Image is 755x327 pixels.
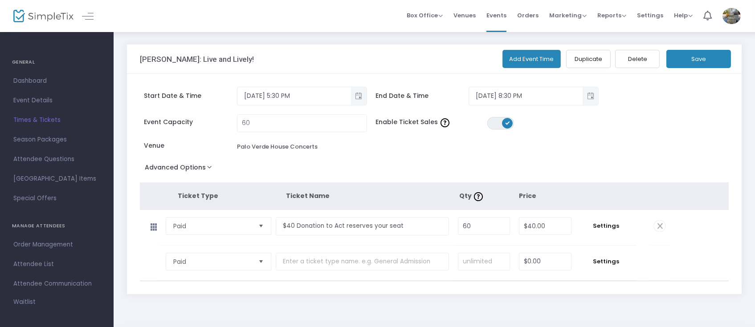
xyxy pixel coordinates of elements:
[580,257,632,266] span: Settings
[459,191,485,200] span: Qty
[12,217,102,235] h4: MANAGE ATTENDEES
[237,89,351,103] input: Select date & time
[519,253,571,270] input: Price
[13,173,100,185] span: [GEOGRAPHIC_DATA] Items
[144,141,237,150] span: Venue
[351,87,367,105] button: Toggle popup
[13,75,100,87] span: Dashboard
[458,253,510,270] input: unlimited
[453,4,476,27] span: Venues
[173,222,251,230] span: Paid
[474,192,483,201] img: question-mark
[666,50,731,68] button: Save
[407,11,443,20] span: Box Office
[144,91,237,101] span: Start Date & Time
[276,253,449,271] input: Enter a ticket type name. e.g. General Admission
[13,114,100,126] span: Times & Tickets
[376,91,469,101] span: End Date & Time
[549,11,587,20] span: Marketing
[505,121,510,125] span: ON
[519,218,571,234] input: Price
[517,4,539,27] span: Orders
[173,257,251,266] span: Paid
[580,222,632,230] span: Settings
[637,4,663,27] span: Settings
[469,89,583,103] input: Select date & time
[12,53,102,71] h4: GENERAL
[519,191,536,200] span: Price
[583,87,598,105] button: Toggle popup
[441,118,449,127] img: question-mark
[140,55,254,64] h3: [PERSON_NAME]: Live and Lively!
[13,278,100,290] span: Attendee Communication
[376,117,487,127] span: Enable Ticket Sales
[178,191,218,200] span: Ticket Type
[566,50,611,68] button: Duplicate
[597,11,626,20] span: Reports
[255,218,267,234] button: Select
[144,117,237,127] span: Event Capacity
[286,191,330,200] span: Ticket Name
[13,193,100,204] span: Special Offers
[486,4,506,27] span: Events
[140,161,220,177] button: Advanced Options
[13,134,100,145] span: Season Packages
[502,50,561,68] button: Add Event Time
[13,239,100,250] span: Order Management
[276,217,449,235] input: Enter a ticket type name. e.g. General Admission
[13,298,36,307] span: Waitlist
[615,50,660,68] button: Delete
[13,153,100,165] span: Attendee Questions
[13,95,100,106] span: Event Details
[255,253,267,270] button: Select
[13,258,100,270] span: Attendee List
[237,142,318,151] div: Palo Verde House Concerts
[674,11,693,20] span: Help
